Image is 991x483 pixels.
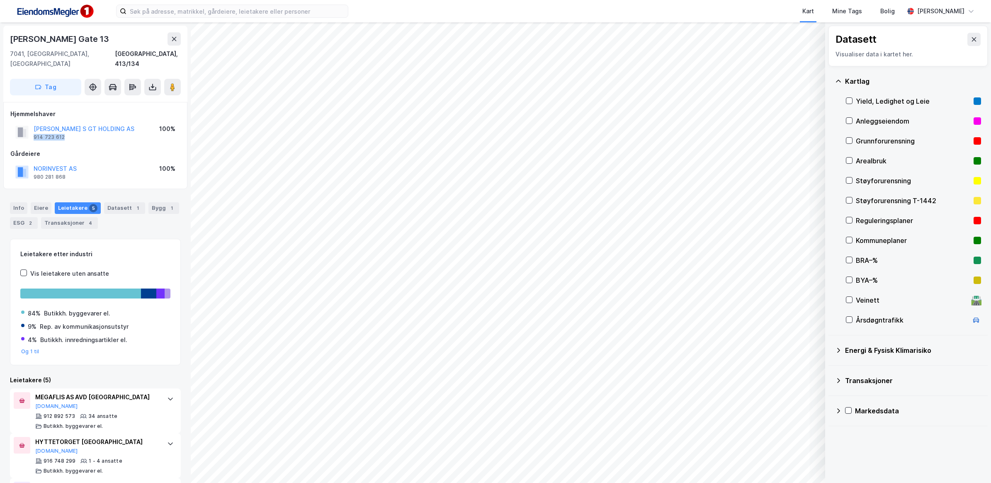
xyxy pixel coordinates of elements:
[168,204,176,212] div: 1
[159,124,175,134] div: 100%
[35,392,159,402] div: MEGAFLIS AS AVD [GEOGRAPHIC_DATA]
[856,156,970,166] div: Arealbruk
[34,174,66,180] div: 980 281 868
[10,109,180,119] div: Hjemmelshaver
[856,216,970,226] div: Reguleringsplaner
[40,335,127,345] div: Butikkh. innredningsartikler el.
[856,136,970,146] div: Grunnforurensning
[917,6,964,16] div: [PERSON_NAME]
[845,376,981,386] div: Transaksjoner
[104,202,145,214] div: Datasett
[148,202,179,214] div: Bygg
[44,423,103,430] div: Butikkh. byggevarer el.
[21,348,39,355] button: Og 1 til
[30,269,109,279] div: Vis leietakere uten ansatte
[971,295,982,306] div: 🛣️
[28,322,36,332] div: 9%
[35,448,78,454] button: [DOMAIN_NAME]
[86,219,95,227] div: 4
[134,204,142,212] div: 1
[34,134,65,141] div: 914 723 612
[40,322,129,332] div: Rep. av kommunikasjonsutstyr
[10,49,115,69] div: 7041, [GEOGRAPHIC_DATA], [GEOGRAPHIC_DATA]
[836,33,877,46] div: Datasett
[10,217,38,229] div: ESG
[55,202,101,214] div: Leietakere
[802,6,814,16] div: Kart
[10,149,180,159] div: Gårdeiere
[10,79,81,95] button: Tag
[89,458,122,464] div: 1 - 4 ansatte
[845,345,981,355] div: Energi & Fysisk Klimarisiko
[856,96,970,106] div: Yield, Ledighet og Leie
[28,335,37,345] div: 4%
[31,202,51,214] div: Eiere
[880,6,895,16] div: Bolig
[89,204,97,212] div: 5
[10,32,111,46] div: [PERSON_NAME] Gate 13
[35,403,78,410] button: [DOMAIN_NAME]
[855,406,981,416] div: Markedsdata
[159,164,175,174] div: 100%
[950,443,991,483] iframe: Chat Widget
[950,443,991,483] div: Kontrollprogram for chat
[126,5,348,17] input: Søk på adresse, matrikkel, gårdeiere, leietakere eller personer
[856,295,968,305] div: Veinett
[20,249,170,259] div: Leietakere etter industri
[832,6,862,16] div: Mine Tags
[856,176,970,186] div: Støyforurensning
[10,375,181,385] div: Leietakere (5)
[41,217,98,229] div: Transaksjoner
[10,202,27,214] div: Info
[13,2,96,21] img: F4PB6Px+NJ5v8B7XTbfpPpyloAAAAASUVORK5CYII=
[856,315,968,325] div: Årsdøgntrafikk
[856,255,970,265] div: BRA–%
[856,196,970,206] div: Støyforurensning T-1442
[856,275,970,285] div: BYA–%
[88,413,117,420] div: 34 ansatte
[115,49,181,69] div: [GEOGRAPHIC_DATA], 413/134
[845,76,981,86] div: Kartlag
[856,116,970,126] div: Anleggseiendom
[44,413,75,420] div: 912 892 573
[26,219,34,227] div: 2
[35,437,159,447] div: HYTTETORGET [GEOGRAPHIC_DATA]
[44,468,103,474] div: Butikkh. byggevarer el.
[28,308,41,318] div: 84%
[836,49,981,59] div: Visualiser data i kartet her.
[44,458,75,464] div: 916 748 299
[44,308,110,318] div: Butikkh. byggevarer el.
[856,235,970,245] div: Kommuneplaner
